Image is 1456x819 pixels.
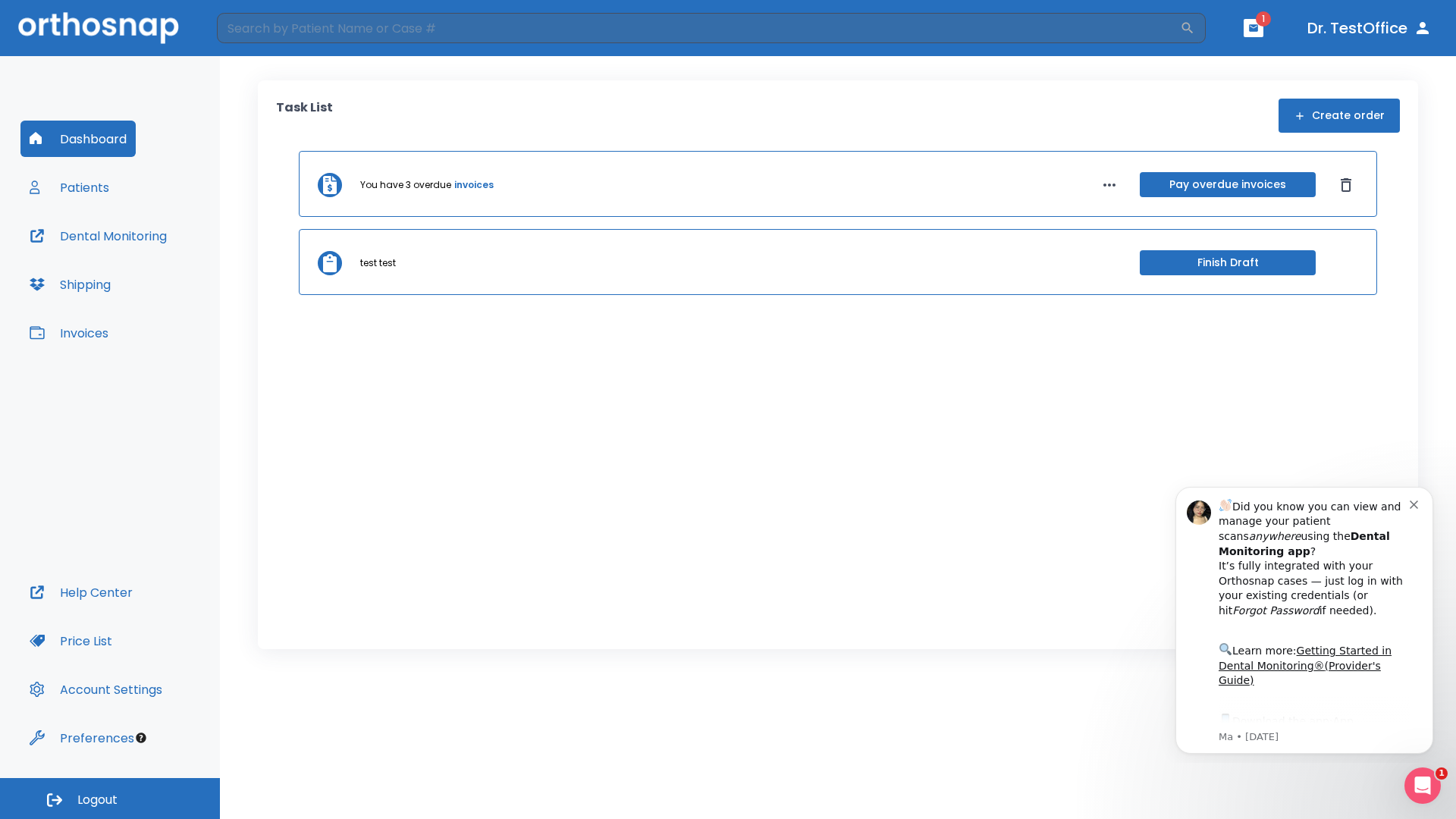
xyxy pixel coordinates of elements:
[66,257,257,271] p: Message from Ma, sent 7w ago
[20,266,120,303] button: Shipping
[20,315,118,351] button: Invoices
[134,731,148,745] div: Tooltip anchor
[20,720,143,756] button: Preferences
[1140,172,1316,197] button: Pay overdue invoices
[360,256,396,270] p: test test
[257,24,269,36] button: Dismiss notification
[20,671,171,708] button: Account Settings
[77,792,118,808] span: Logout
[1334,173,1358,197] button: Dismiss
[20,121,136,157] button: Dashboard
[1404,767,1441,804] iframe: Intercom live chat
[1153,473,1456,763] iframe: Intercom notifications message
[20,574,142,610] button: Help Center
[217,13,1180,43] input: Search by Patient Name or Case #
[1279,99,1400,133] button: Create order
[20,169,118,206] button: Patients
[1436,767,1448,780] span: 1
[66,238,257,315] div: Download the app: | ​ Let us know if you need help getting started!
[1301,14,1438,42] button: Dr. TestOffice
[454,178,494,192] a: invoices
[1140,250,1316,275] button: Finish Draft
[1256,11,1271,27] span: 1
[18,12,179,43] img: Orthosnap
[276,99,333,133] p: Task List
[20,218,176,254] button: Dental Monitoring
[20,623,121,659] button: Price List
[66,242,201,269] a: App Store
[360,178,451,192] p: You have 3 overdue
